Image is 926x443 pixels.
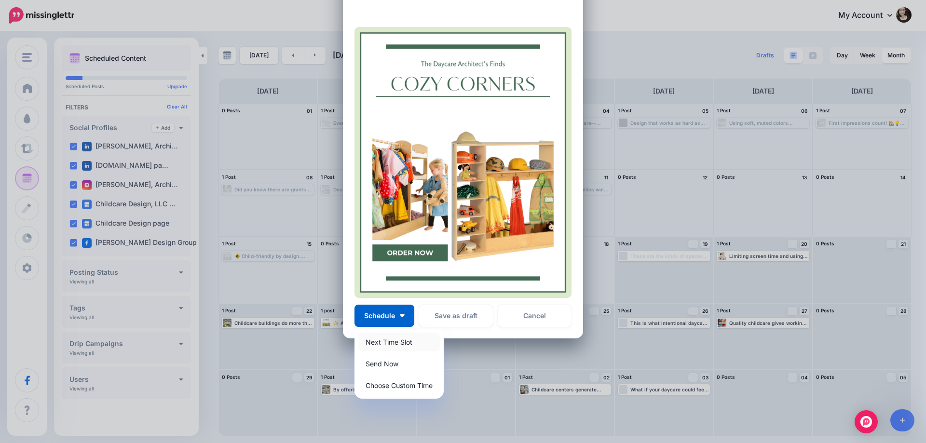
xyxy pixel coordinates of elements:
[364,312,395,319] span: Schedule
[855,410,878,433] div: Open Intercom Messenger
[354,27,572,298] img: 8Y9AEG3GBI50M2YSN460SEUFYL7CM9T6.jpg
[354,329,444,399] div: Schedule
[358,333,440,351] a: Next Time Slot
[354,305,414,327] button: Schedule
[400,314,405,317] img: arrow-down-white.png
[498,305,572,327] a: Cancel
[358,376,440,395] a: Choose Custom Time
[358,354,440,373] a: Send Now
[419,305,493,327] button: Save as draft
